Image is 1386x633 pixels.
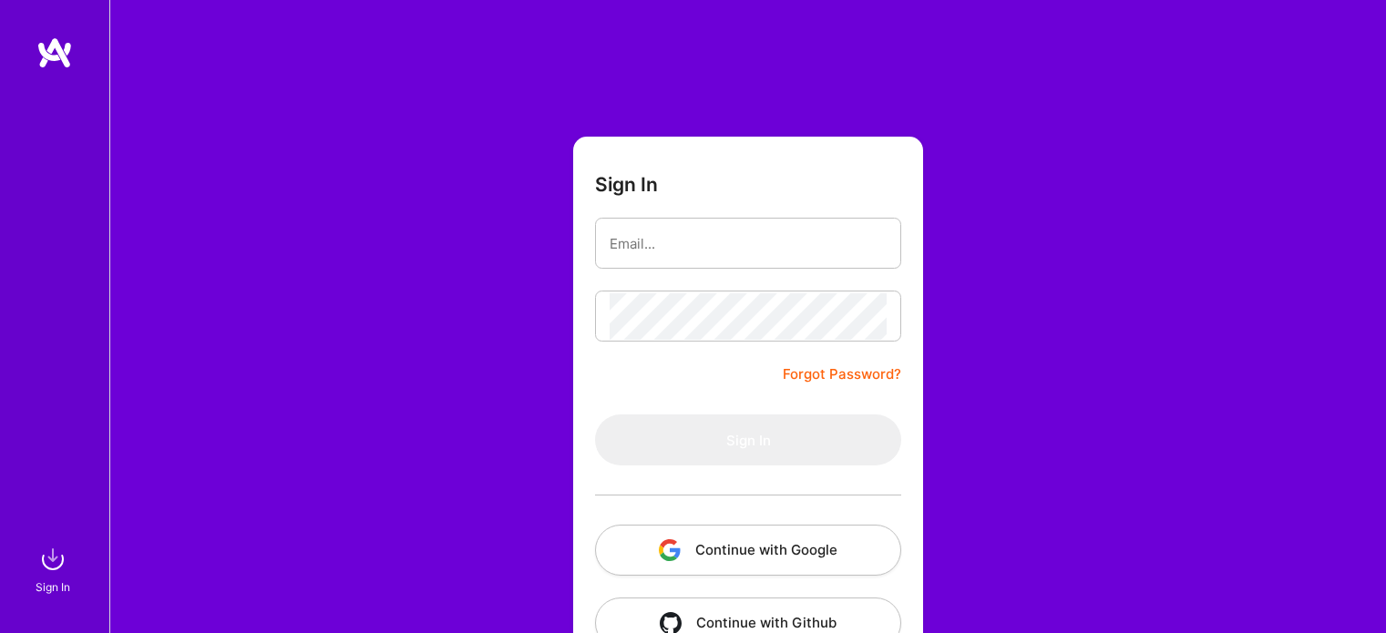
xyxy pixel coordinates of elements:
h3: Sign In [595,173,658,196]
input: Email... [610,220,887,267]
img: sign in [35,541,71,577]
img: icon [659,539,681,561]
button: Sign In [595,414,901,465]
a: sign inSign In [38,541,71,597]
div: Sign In [36,577,70,597]
img: logo [36,36,73,69]
a: Forgot Password? [783,363,901,385]
button: Continue with Google [595,525,901,576]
